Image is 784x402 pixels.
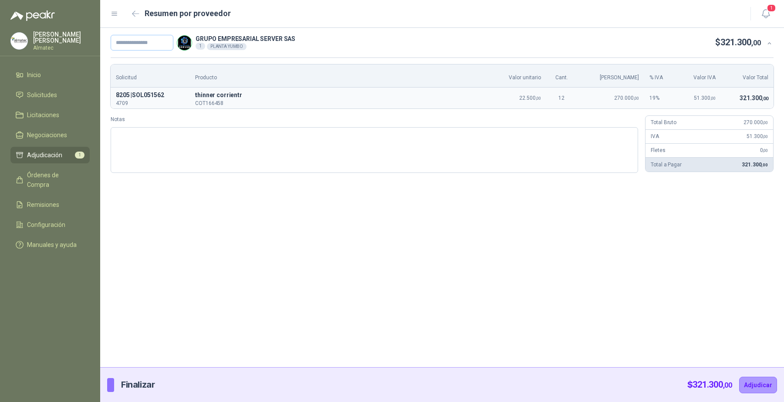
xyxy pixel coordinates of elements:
p: Total Bruto [651,118,676,127]
a: Solicitudes [10,87,90,103]
th: Valor unitario [488,64,546,88]
a: Configuración [10,216,90,233]
span: 321.300 [742,162,768,168]
button: 1 [758,6,774,22]
img: Logo peakr [10,10,55,21]
p: Finalizar [121,378,155,392]
th: [PERSON_NAME] [577,64,644,88]
span: ,00 [763,148,768,153]
a: Licitaciones [10,107,90,123]
a: Inicio [10,67,90,83]
span: ,00 [723,381,732,389]
span: ,00 [762,96,768,101]
p: IVA [651,132,659,141]
span: 270.000 [743,119,768,125]
th: Producto [190,64,488,88]
p: Total a Pagar [651,161,681,169]
span: thinner corrientr [195,90,483,101]
img: Company Logo [177,36,192,50]
span: ,00 [763,120,768,125]
p: COT166458 [195,101,483,106]
p: 4709 [116,101,185,106]
span: Configuración [27,220,65,230]
span: Licitaciones [27,110,59,120]
span: 1 [767,4,776,12]
span: 1 [75,152,84,159]
div: 1 [196,43,205,50]
td: 12 [546,88,578,108]
a: Remisiones [10,196,90,213]
span: 321.300 [693,379,732,390]
h2: Resumen por proveedor [145,7,231,20]
td: 19 % [644,88,676,108]
p: Almatec [33,45,90,51]
span: 51.300 [694,95,716,101]
span: ,00 [763,134,768,139]
span: ,00 [761,162,768,167]
a: Negociaciones [10,127,90,143]
span: 0 [760,147,768,153]
th: Cant. [546,64,578,88]
p: $ [715,36,761,49]
span: Órdenes de Compra [27,170,81,189]
span: ,00 [751,39,761,47]
div: PLANTA YUMBO [207,43,247,50]
span: 22.500 [519,95,541,101]
span: Solicitudes [27,90,57,100]
span: 51.300 [747,133,768,139]
th: Valor IVA [677,64,721,88]
span: 321.300 [740,95,768,101]
p: 8205 | SOL051562 [116,90,185,101]
th: Solicitud [111,64,190,88]
span: ,00 [710,96,716,101]
span: ,00 [536,96,541,101]
p: [PERSON_NAME] [PERSON_NAME] [33,31,90,44]
th: Valor Total [721,64,774,88]
p: $ [687,378,732,392]
img: Company Logo [11,33,27,49]
span: Inicio [27,70,41,80]
a: Manuales y ayuda [10,236,90,253]
span: ,00 [634,96,639,101]
a: Órdenes de Compra [10,167,90,193]
span: 270.000 [614,95,639,101]
span: 321.300 [720,37,761,47]
p: GRUPO EMPRESARIAL SERVER SAS [196,36,295,42]
label: Notas [111,115,638,124]
span: Remisiones [27,200,59,209]
button: Adjudicar [739,377,777,393]
span: Manuales y ayuda [27,240,77,250]
p: Fletes [651,146,665,155]
span: Adjudicación [27,150,62,160]
th: % IVA [644,64,676,88]
a: Adjudicación1 [10,147,90,163]
span: Negociaciones [27,130,67,140]
p: t [195,90,483,101]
